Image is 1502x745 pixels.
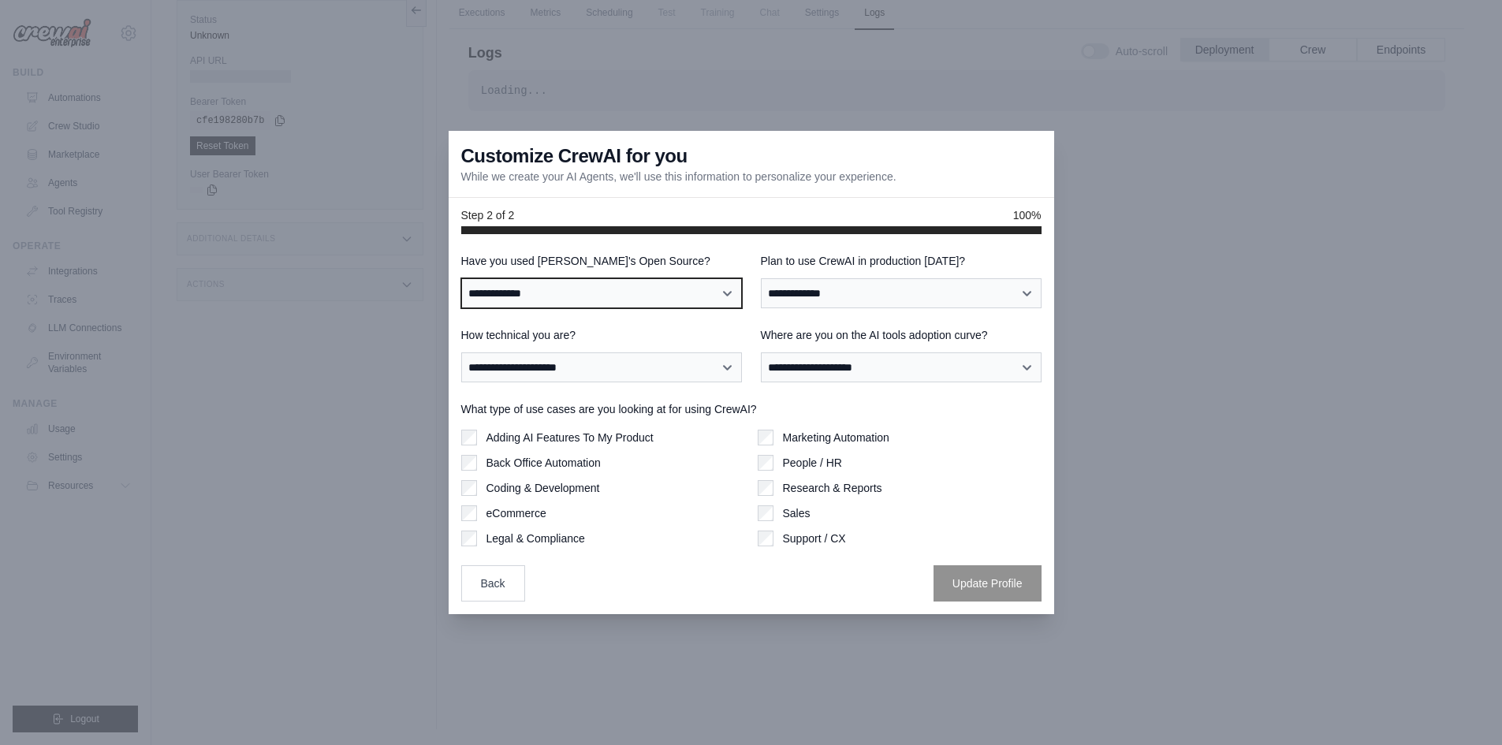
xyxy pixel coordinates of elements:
label: Coding & Development [486,480,600,496]
h3: Customize CrewAI for you [461,143,688,169]
iframe: Chat Widget [1423,669,1502,745]
label: eCommerce [486,505,546,521]
label: People / HR [783,455,842,471]
p: While we create your AI Agents, we'll use this information to personalize your experience. [461,169,896,184]
button: Back [461,565,525,602]
label: Research & Reports [783,480,882,496]
label: How technical you are? [461,327,742,343]
label: Sales [783,505,811,521]
button: Update Profile [934,565,1042,602]
label: Have you used [PERSON_NAME]'s Open Source? [461,253,742,269]
label: Plan to use CrewAI in production [DATE]? [761,253,1042,269]
span: Step 2 of 2 [461,207,515,223]
span: 100% [1013,207,1042,223]
label: Back Office Automation [486,455,601,471]
label: Support / CX [783,531,846,546]
label: Marketing Automation [783,430,889,445]
label: Legal & Compliance [486,531,585,546]
label: Adding AI Features To My Product [486,430,654,445]
label: What type of use cases are you looking at for using CrewAI? [461,401,1042,417]
label: Where are you on the AI tools adoption curve? [761,327,1042,343]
